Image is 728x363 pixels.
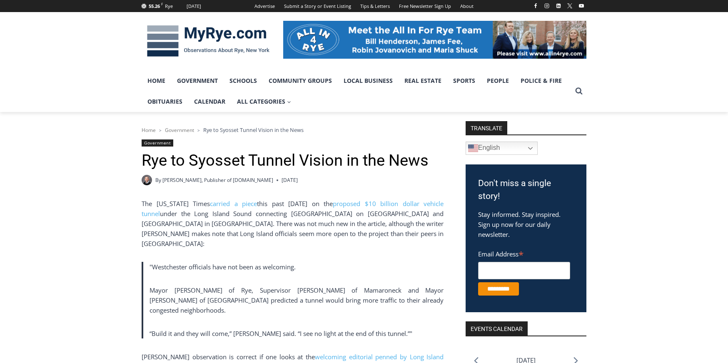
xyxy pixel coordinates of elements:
div: Rye [165,2,173,10]
a: People [481,70,515,91]
a: [PERSON_NAME], Publisher of [DOMAIN_NAME] [162,177,273,184]
a: YouTube [576,1,586,11]
a: English [466,142,538,155]
a: Author image [142,175,152,185]
button: View Search Form [571,84,586,99]
img: All in for Rye [283,21,586,58]
a: Police & Fire [515,70,568,91]
img: en [468,143,478,153]
span: All Categories [237,97,291,106]
nav: Breadcrumbs [142,126,444,134]
p: Mayor [PERSON_NAME] of Rye, Supervisor [PERSON_NAME] of Mamaroneck and Mayor [PERSON_NAME] of [GE... [150,285,444,315]
nav: Primary Navigation [142,70,571,112]
a: Obituaries [142,91,188,112]
a: Government [165,127,194,134]
a: Home [142,127,156,134]
strong: TRANSLATE [466,121,507,134]
a: carried a piece [210,199,257,208]
a: Community Groups [263,70,338,91]
h1: Rye to Syosset Tunnel Vision in the News [142,151,444,170]
div: [DATE] [187,2,201,10]
a: X [565,1,575,11]
label: Email Address [478,246,570,261]
p: Stay informed. Stay inspired. Sign up now for our daily newsletter. [478,209,574,239]
img: MyRye.com [142,20,275,63]
h3: Don't miss a single story! [478,177,574,203]
a: Home [142,70,171,91]
a: Instagram [542,1,552,11]
span: 55.26 [149,3,160,9]
a: Local Business [338,70,399,91]
a: Facebook [531,1,541,11]
span: > [197,127,200,133]
span: Rye to Syosset Tunnel Vision in the News [203,126,304,134]
a: Calendar [188,91,231,112]
a: Sports [447,70,481,91]
p: “Build it and they will come,” [PERSON_NAME] said. “I see no light at the end of this tunnel.”" [150,328,444,338]
p: The [US_STATE] Times this past [DATE] on the under the Long Island Sound connecting [GEOGRAPHIC_D... [142,199,444,249]
a: Government [171,70,224,91]
a: Real Estate [399,70,447,91]
a: Schools [224,70,263,91]
p: "Westchester officials have not been as welcoming. [150,262,444,272]
a: Government [142,139,173,147]
span: F [161,2,163,6]
h2: Events Calendar [466,321,528,336]
time: [DATE] [282,176,298,184]
a: All Categories [231,91,297,112]
a: Linkedin [553,1,563,11]
span: By [155,176,161,184]
span: > [159,127,162,133]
